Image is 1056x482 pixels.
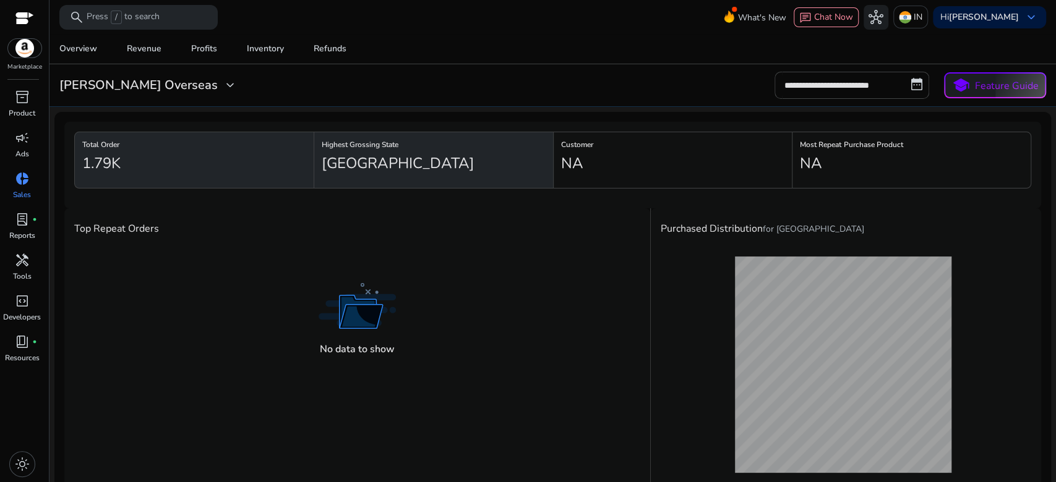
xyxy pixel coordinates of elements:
[800,154,822,172] h2: NA
[320,344,395,355] h4: No data to show
[322,143,546,146] h6: Highest Grossing State
[949,11,1019,23] b: [PERSON_NAME]
[82,154,121,172] h2: 1.79K
[899,11,911,23] img: in.svg
[763,223,864,235] span: for [GEOGRAPHIC_DATA]
[1024,10,1039,25] span: keyboard_arrow_down
[314,44,346,53] div: Refunds
[74,223,159,235] h4: Top Repeat Orders
[69,10,84,25] span: search
[322,154,474,172] h2: [GEOGRAPHIC_DATA]
[914,6,922,28] p: IN
[13,189,31,200] p: Sales
[794,7,859,27] button: chatChat Now
[952,77,970,95] span: school
[59,44,97,53] div: Overview
[13,271,32,282] p: Tools
[9,108,35,119] p: Product
[561,154,583,172] h2: NA
[59,78,218,93] h3: [PERSON_NAME] Overseas
[7,62,42,72] p: Marketplace
[944,72,1046,98] button: schoolFeature Guide
[15,130,30,145] span: campaign
[800,143,1023,146] h6: Most Repeat Purchase Product
[975,78,1039,93] p: Feature Guide
[869,10,883,25] span: hub
[15,171,30,186] span: donut_small
[191,44,217,53] div: Profits
[738,7,786,28] span: What's New
[32,217,37,222] span: fiber_manual_record
[111,11,122,24] span: /
[15,253,30,268] span: handyman
[864,5,888,30] button: hub
[15,90,30,104] span: inventory_2
[5,352,40,363] p: Resources
[661,223,864,235] h4: Purchased Distribution
[9,230,35,241] p: Reports
[561,143,785,146] h6: Customer
[32,339,37,344] span: fiber_manual_record
[247,44,284,53] div: Inventory
[15,294,30,308] span: code_blocks
[940,13,1019,22] p: Hi
[8,39,41,57] img: amazon.svg
[15,212,30,227] span: lab_profile
[15,334,30,349] span: book_4
[799,12,812,24] span: chat
[223,78,238,93] span: expand_more
[814,11,853,23] span: Chat Now
[127,44,161,53] div: Revenue
[15,148,29,159] p: Ads
[82,143,306,146] h6: Total Order
[319,283,396,329] img: no_data_found_dark.svg
[87,11,160,24] p: Press to search
[15,457,30,471] span: light_mode
[3,311,41,323] p: Developers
